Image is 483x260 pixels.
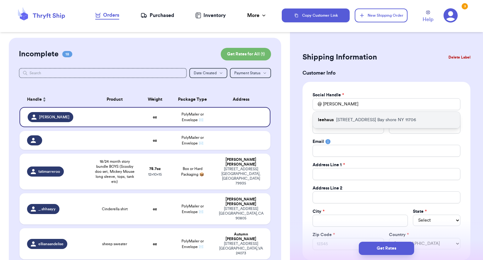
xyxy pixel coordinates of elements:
[219,197,263,206] div: [PERSON_NAME] [PERSON_NAME]
[313,162,345,168] label: Address Line 1
[148,172,162,176] span: 12 x 10 x 15
[313,98,322,110] div: @
[219,157,263,167] div: [PERSON_NAME] [PERSON_NAME]
[153,242,157,246] strong: oz
[195,12,226,19] a: Inventory
[181,167,204,176] span: Box or Hard Packaging 📦
[141,12,174,19] a: Purchased
[303,69,470,77] h3: Customer Info
[221,48,271,60] button: Get Rates for All (1)
[170,92,215,107] th: Package Type
[219,232,263,241] div: Autumn [PERSON_NAME]
[234,71,260,75] span: Payment Status
[102,241,127,246] span: sheep sweater
[153,138,157,142] strong: oz
[95,11,119,20] a: Orders
[247,12,267,19] div: More
[149,167,161,171] strong: 78.7 oz
[90,92,140,107] th: Product
[355,8,408,22] button: New Shipping Order
[27,96,42,103] span: Handle
[318,117,334,123] p: leehaus
[219,167,263,186] div: [STREET_ADDRESS] [GEOGRAPHIC_DATA] , [GEOGRAPHIC_DATA] 79935
[413,208,427,215] label: State
[39,115,69,120] span: [PERSON_NAME]
[189,68,227,78] button: Date Created
[140,92,170,107] th: Weight
[359,242,414,255] button: Get Rates
[19,49,58,59] h2: Incomplete
[313,92,344,98] label: Social Handle
[194,71,217,75] span: Date Created
[313,232,335,238] label: Zip Code
[93,159,136,184] span: 18/24 month story bundle BOYS (Scooby doo set, Mickey Mouse long sleeve, tops, tank etc)
[336,117,416,123] p: [STREET_ADDRESS] Bay shore NY 11706
[423,16,433,23] span: Help
[181,112,204,122] span: PolyMailer or Envelope ✉️
[423,10,433,23] a: Help
[313,185,342,191] label: Address Line 2
[219,206,263,221] div: [STREET_ADDRESS] [GEOGRAPHIC_DATA] , CA 90805
[219,241,263,256] div: [STREET_ADDRESS] [GEOGRAPHIC_DATA] , VA 24073
[462,3,468,9] div: 3
[42,96,47,103] button: Sort ascending
[38,241,64,246] span: ellianaandelise
[313,138,324,145] label: Email
[230,68,271,78] button: Payment Status
[215,92,270,107] th: Address
[181,136,204,145] span: PolyMailer or Envelope ✉️
[38,206,56,212] span: _.shhaayy
[153,207,157,211] strong: oz
[38,169,60,174] span: tatimarreroo
[282,8,350,22] button: Copy Customer Link
[19,68,187,78] input: Search
[303,52,377,62] h2: Shipping Information
[313,208,325,215] label: City
[443,8,458,23] a: 3
[102,206,128,212] span: Cinderella shirt
[153,115,157,119] strong: oz
[62,51,72,57] span: 18
[181,204,204,214] span: PolyMailer or Envelope ✉️
[446,50,473,64] button: Delete Label
[389,232,409,238] label: Country
[181,239,204,249] span: PolyMailer or Envelope ✉️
